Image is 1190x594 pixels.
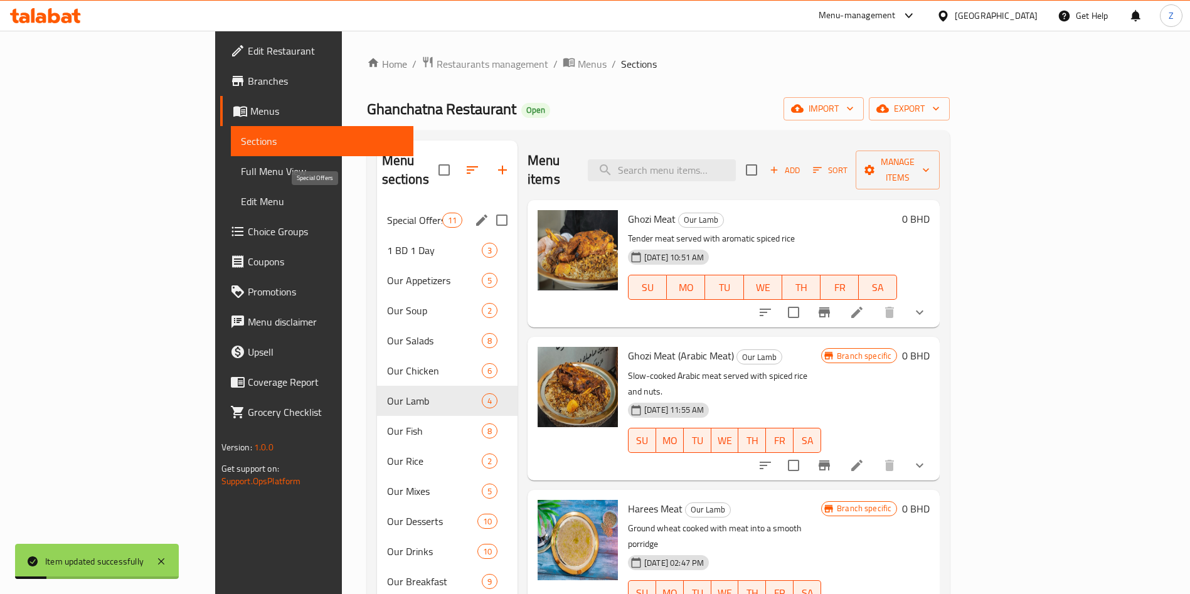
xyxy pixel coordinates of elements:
span: Promotions [248,284,404,299]
button: sort-choices [750,450,780,480]
button: TU [684,428,711,453]
div: items [482,484,497,499]
span: Branches [248,73,404,88]
span: Coverage Report [248,374,404,390]
span: Edit Menu [241,194,404,209]
div: Our Chicken [387,363,482,378]
li: / [412,56,417,72]
button: FR [766,428,794,453]
a: Restaurants management [422,56,548,72]
span: Sections [621,56,657,72]
span: Coupons [248,254,404,269]
span: Our Lamb [686,502,730,517]
div: items [482,363,497,378]
button: FR [821,275,859,300]
button: MO [667,275,705,300]
span: Our Soup [387,303,482,318]
span: Menu disclaimer [248,314,404,329]
button: TU [705,275,743,300]
span: 8 [482,335,497,347]
span: Upsell [248,344,404,359]
span: Ghozi Meat (Arabic Meat) [628,346,734,365]
button: TH [738,428,766,453]
div: items [482,453,497,469]
div: Special Offers11edit [377,205,518,235]
button: show more [905,450,935,480]
button: export [869,97,950,120]
span: 2 [482,455,497,467]
div: Our Lamb [678,213,724,228]
span: Sort [813,163,847,178]
div: Our Salads8 [377,326,518,356]
span: Restaurants management [437,56,548,72]
svg: Show Choices [912,305,927,320]
span: Our Drinks [387,544,477,559]
button: SA [859,275,897,300]
span: Version: [221,439,252,455]
span: Harees Meat [628,499,683,518]
span: TH [787,278,815,297]
span: MO [661,432,679,450]
div: 1 BD 1 Day3 [377,235,518,265]
div: Open [521,103,550,118]
button: TH [782,275,821,300]
div: [GEOGRAPHIC_DATA] [955,9,1038,23]
img: Harees Meat [538,500,618,580]
div: Our Lamb [736,349,782,364]
div: Our Fish [387,423,482,438]
span: 5 [482,275,497,287]
span: Sort sections [457,155,487,185]
div: Our Appetizers [387,273,482,288]
button: Branch-specific-item [809,297,839,327]
button: Add section [487,155,518,185]
span: Open [521,105,550,115]
div: Our Rice2 [377,446,518,476]
button: Add [765,161,805,180]
button: WE [711,428,739,453]
span: TU [710,278,738,297]
span: export [879,101,940,117]
span: Our Mixes [387,484,482,499]
div: Our Fish8 [377,416,518,446]
div: items [482,423,497,438]
span: Our Salads [387,333,482,348]
a: Upsell [220,337,414,367]
span: Menus [578,56,607,72]
span: Menus [250,103,404,119]
span: WE [716,432,734,450]
div: items [442,213,462,228]
span: [DATE] 02:47 PM [639,557,709,569]
span: Get support on: [221,460,279,477]
a: Full Menu View [231,156,414,186]
span: FR [771,432,789,450]
span: Branch specific [832,502,896,514]
a: Grocery Checklist [220,397,414,427]
a: Branches [220,66,414,96]
h6: 0 BHD [902,210,930,228]
h2: Menu items [528,151,573,189]
a: Menus [220,96,414,126]
span: Select to update [780,452,807,479]
nav: breadcrumb [367,56,950,72]
li: / [553,56,558,72]
div: Our Lamb4 [377,386,518,416]
span: Add item [765,161,805,180]
span: SA [864,278,892,297]
span: Select to update [780,299,807,326]
span: Edit Restaurant [248,43,404,58]
a: Edit Menu [231,186,414,216]
div: items [482,574,497,589]
h6: 0 BHD [902,347,930,364]
button: sort-choices [750,297,780,327]
a: Promotions [220,277,414,307]
div: items [482,243,497,258]
button: show more [905,297,935,327]
span: import [794,101,854,117]
span: 1 BD 1 Day [387,243,482,258]
a: Sections [231,126,414,156]
p: Tender meat served with aromatic spiced rice [628,231,897,247]
div: Our Lamb [387,393,482,408]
